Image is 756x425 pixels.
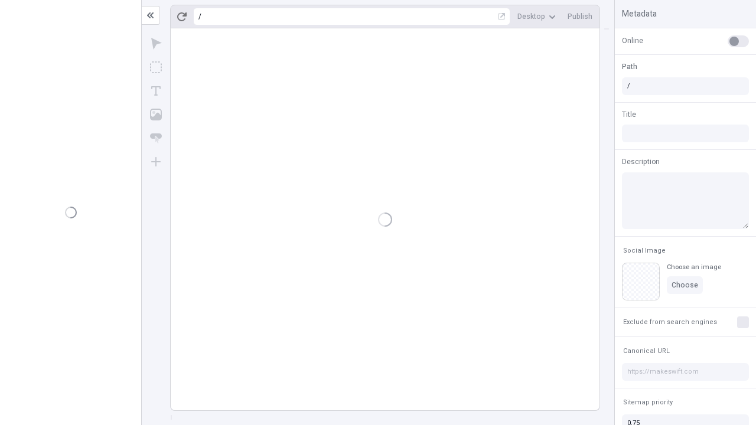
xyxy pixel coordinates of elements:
[672,280,698,290] span: Choose
[517,12,545,21] span: Desktop
[667,263,721,272] div: Choose an image
[198,12,201,21] div: /
[145,80,167,102] button: Text
[563,8,597,25] button: Publish
[621,344,672,358] button: Canonical URL
[622,156,660,167] span: Description
[568,12,592,21] span: Publish
[622,35,643,46] span: Online
[145,104,167,125] button: Image
[145,127,167,149] button: Button
[513,8,561,25] button: Desktop
[623,398,673,407] span: Sitemap priority
[623,346,670,355] span: Canonical URL
[622,109,636,120] span: Title
[622,363,749,381] input: https://makeswift.com
[621,315,719,329] button: Exclude from search engines
[623,318,717,326] span: Exclude from search engines
[145,57,167,78] button: Box
[623,246,666,255] span: Social Image
[667,276,703,294] button: Choose
[621,395,675,410] button: Sitemap priority
[621,244,668,258] button: Social Image
[622,61,637,72] span: Path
